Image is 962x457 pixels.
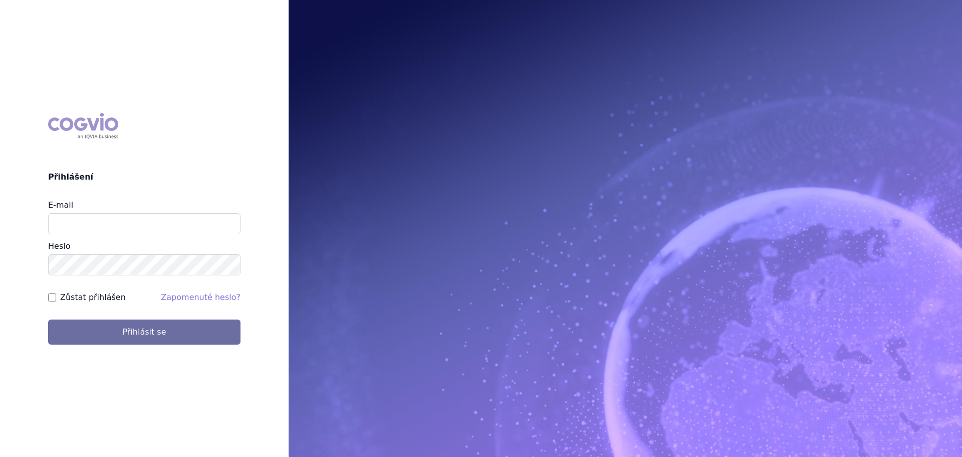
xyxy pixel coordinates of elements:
button: Přihlásit se [48,320,241,345]
a: Zapomenuté heslo? [161,292,241,302]
label: Zůstat přihlášen [60,291,126,303]
h2: Přihlášení [48,171,241,183]
label: E-mail [48,200,73,210]
div: COGVIO [48,113,118,139]
label: Heslo [48,241,70,251]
